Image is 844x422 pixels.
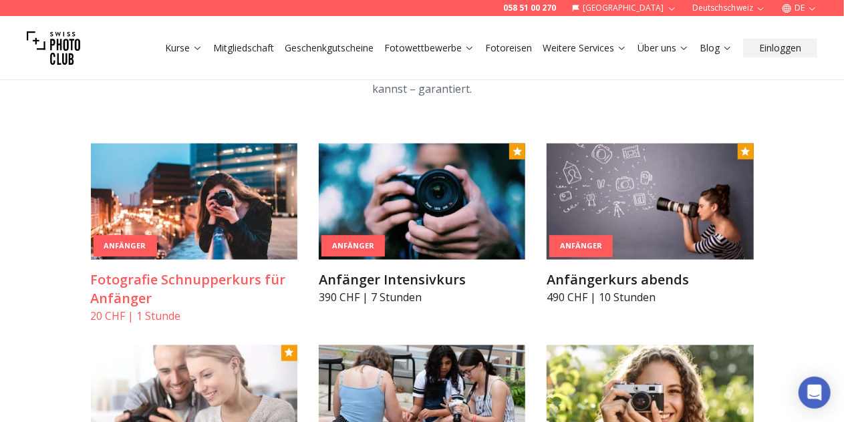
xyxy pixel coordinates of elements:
[547,270,753,289] h3: Anfängerkurs abends
[638,41,689,55] a: Über uns
[503,3,556,13] a: 058 51 00 270
[543,41,627,55] a: Weitere Services
[547,144,753,305] a: Anfängerkurs abendsAnfängerAnfängerkurs abends490 CHF | 10 Stunden
[208,39,279,57] button: Mitgliedschaft
[537,39,632,57] button: Weitere Services
[91,144,297,260] img: Fotografie Schnupperkurs für Anfänger
[91,270,297,308] h3: Fotografie Schnupperkurs für Anfänger
[165,41,202,55] a: Kurse
[279,39,379,57] button: Geschenkgutscheine
[700,41,732,55] a: Blog
[321,235,385,257] div: Anfänger
[485,41,532,55] a: Fotoreisen
[319,144,525,260] img: Anfänger Intensivkurs
[27,21,80,75] img: Swiss photo club
[547,144,753,260] img: Anfängerkurs abends
[384,41,474,55] a: Fotowettbewerbe
[319,289,525,305] p: 390 CHF | 7 Stunden
[94,235,157,257] div: Anfänger
[547,289,753,305] p: 490 CHF | 10 Stunden
[379,39,480,57] button: Fotowettbewerbe
[319,144,525,305] a: Anfänger IntensivkursAnfängerAnfänger Intensivkurs390 CHF | 7 Stunden
[285,41,374,55] a: Geschenkgutscheine
[694,39,738,57] button: Blog
[160,39,208,57] button: Kurse
[632,39,694,57] button: Über uns
[319,270,525,289] h3: Anfänger Intensivkurs
[480,39,537,57] button: Fotoreisen
[91,144,297,324] a: Fotografie Schnupperkurs für AnfängerAnfängerFotografie Schnupperkurs für Anfänger20 CHF | 1 Stunde
[91,308,297,324] p: 20 CHF | 1 Stunde
[213,41,274,55] a: Mitgliedschaft
[549,236,613,258] div: Anfänger
[743,39,817,57] button: Einloggen
[799,377,831,409] div: Open Intercom Messenger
